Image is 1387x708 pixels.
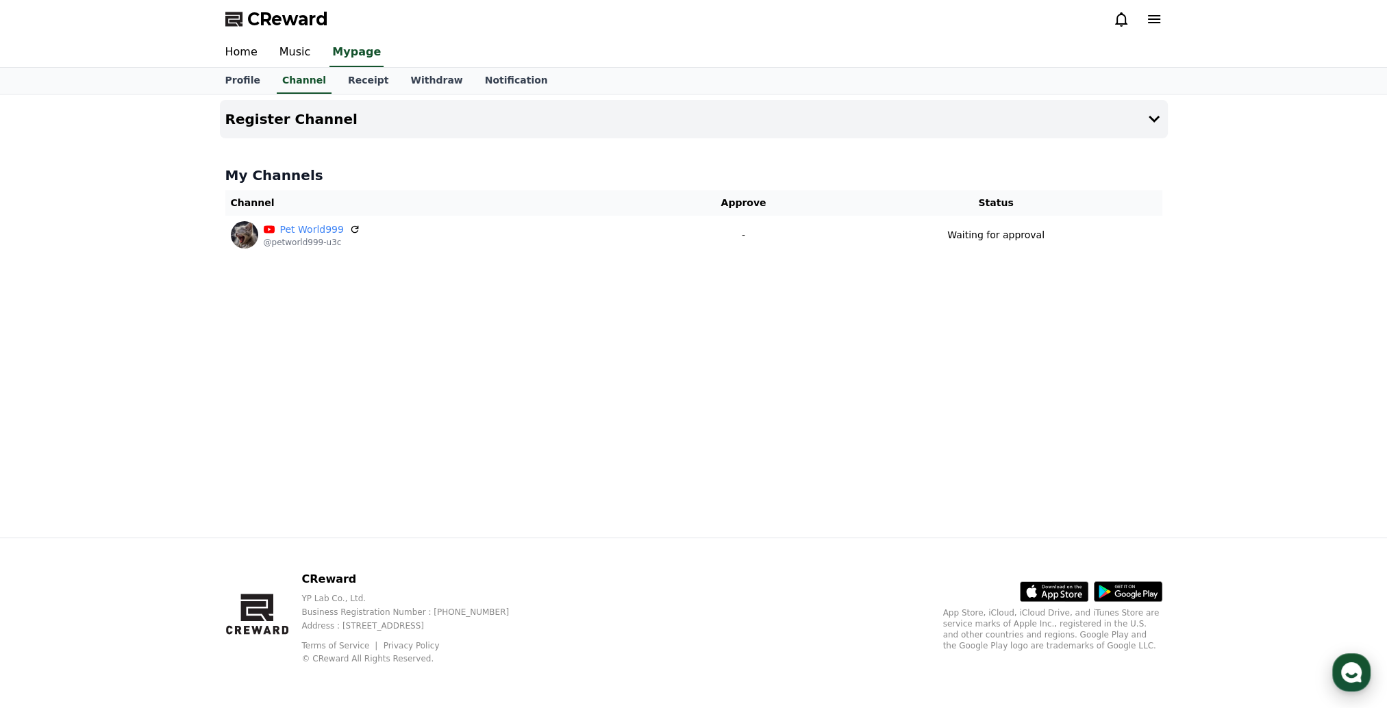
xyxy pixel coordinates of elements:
th: Status [830,190,1162,216]
a: Pet World999 [280,223,344,237]
p: @petworld999-u3c [264,237,360,248]
a: Withdraw [399,68,473,94]
h4: Register Channel [225,112,358,127]
span: Settings [203,455,236,466]
a: Mypage [329,38,384,67]
a: CReward [225,8,328,30]
p: © CReward All Rights Reserved. [301,653,531,664]
a: Home [214,38,268,67]
img: Pet World999 [231,221,258,249]
p: Address : [STREET_ADDRESS] [301,620,531,631]
th: Approve [657,190,829,216]
a: Home [4,434,90,468]
a: Receipt [337,68,400,94]
p: YP Lab Co., Ltd. [301,593,531,604]
a: Terms of Service [301,641,379,650]
p: Waiting for approval [947,228,1045,242]
span: Messages [114,455,154,466]
a: Messages [90,434,177,468]
p: - [662,228,824,242]
button: Register Channel [220,100,1168,138]
a: Music [268,38,322,67]
a: Notification [474,68,559,94]
th: Channel [225,190,658,216]
a: Settings [177,434,263,468]
p: App Store, iCloud, iCloud Drive, and iTunes Store are service marks of Apple Inc., registered in ... [943,607,1162,651]
h4: My Channels [225,166,1162,185]
span: CReward [247,8,328,30]
p: CReward [301,571,531,587]
a: Privacy Policy [384,641,440,650]
a: Channel [277,68,332,94]
span: Home [35,455,59,466]
p: Business Registration Number : [PHONE_NUMBER] [301,607,531,618]
a: Profile [214,68,271,94]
